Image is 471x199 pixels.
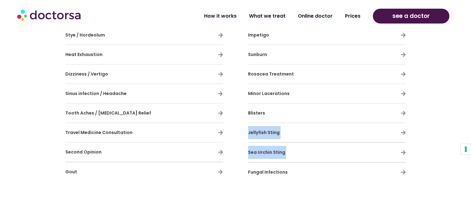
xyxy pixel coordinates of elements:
[65,169,77,175] span: Gout
[339,9,367,23] a: Prices
[65,32,105,38] span: Stye / Hordeolum
[292,9,339,23] a: Online doctor
[65,51,102,58] span: Heat Exhaustion
[392,11,430,21] span: see a doctor
[248,71,294,77] span: Rosacea Treatment
[65,71,108,77] span: Dizziness / Vertigo
[248,32,269,38] span: Impetigo
[248,169,288,175] span: Fungal Infections
[373,9,449,24] a: see a doctor
[65,149,102,155] span: Second Opinion
[65,129,133,136] span: Travel Medicine Consultation
[124,9,367,23] nav: Menu
[460,144,471,154] button: Your consent preferences for tracking technologies
[198,9,243,23] a: How it works
[65,90,127,97] span: Sinus infection / Headache
[65,110,151,116] span: Tooth Aches / [MEDICAL_DATA] Relief
[248,129,280,136] span: Jellyfish Sting
[243,9,292,23] a: What we treat
[248,110,265,116] span: Blisters
[248,90,290,97] span: Minor Lacerations
[248,149,285,155] span: Sea Urchin Sting
[248,51,267,58] span: Sunburn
